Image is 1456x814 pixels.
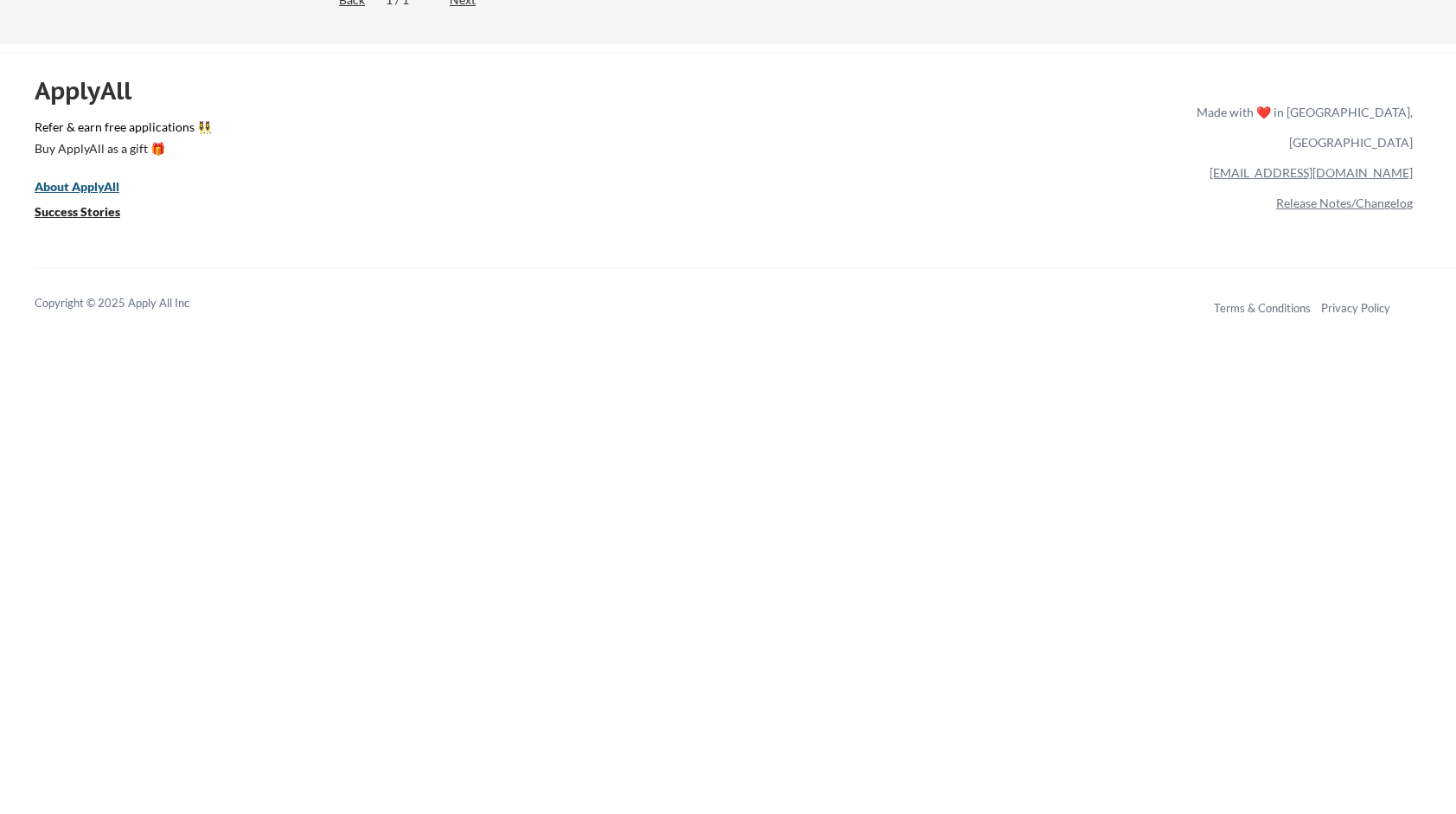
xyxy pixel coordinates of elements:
u: Success Stories [35,204,120,219]
a: Privacy Policy [1321,301,1390,315]
div: ApplyAll [35,76,151,106]
a: Success Stories [35,202,144,224]
a: Release Notes/Changelog [1276,195,1413,210]
a: [EMAIL_ADDRESS][DOMAIN_NAME] [1210,165,1413,180]
div: Copyright © 2025 Apply All Inc [35,295,233,312]
u: About ApplyAll [35,179,119,194]
a: Terms & Conditions [1214,301,1311,315]
a: Buy ApplyAll as a gift 🎁 [35,139,208,161]
a: Refer & earn free applications 👯‍♀️ [35,121,835,139]
div: Made with ❤️ in [GEOGRAPHIC_DATA], [GEOGRAPHIC_DATA] [1190,97,1413,157]
div: Buy ApplyAll as a gift 🎁 [35,143,208,155]
a: About ApplyAll [35,177,144,199]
